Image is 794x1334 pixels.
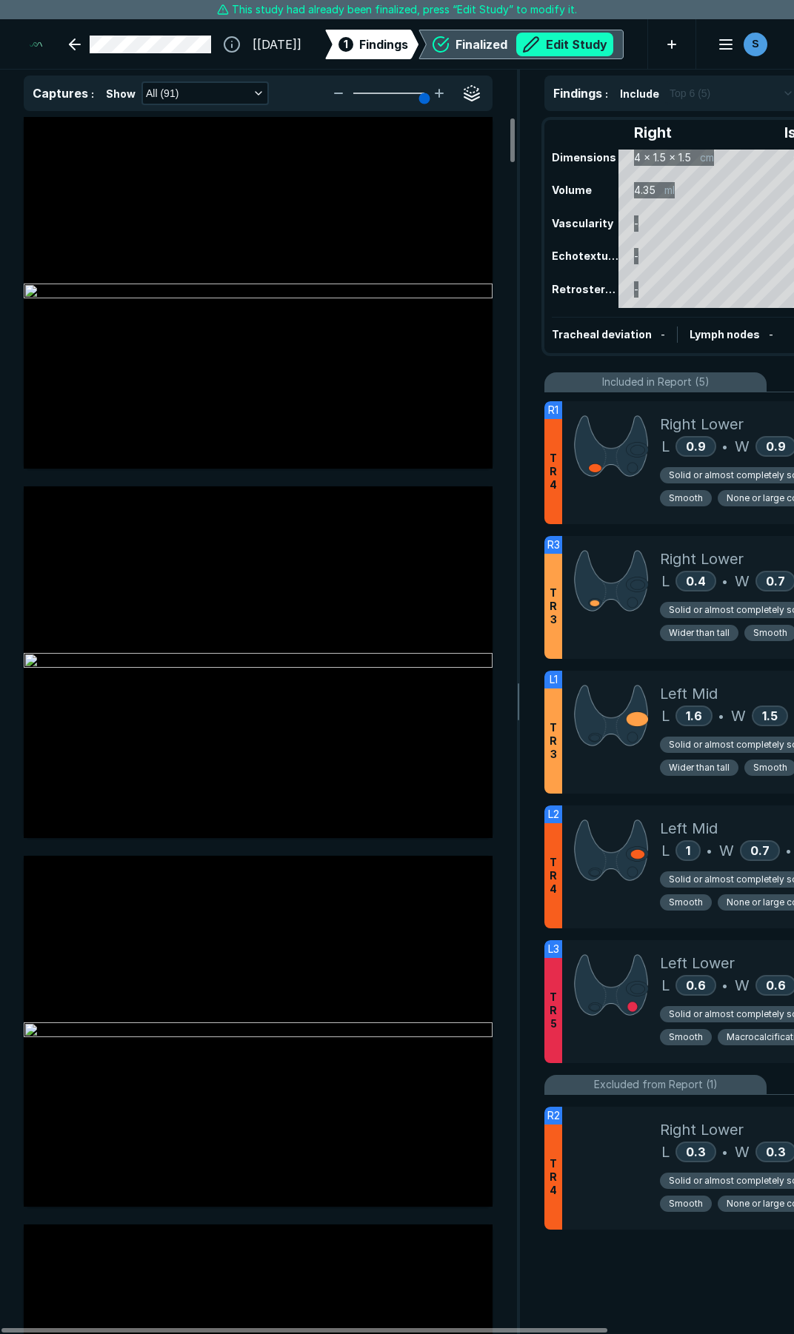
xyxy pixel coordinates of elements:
[766,1144,786,1159] span: 0.3
[91,87,94,100] span: :
[325,30,418,59] div: 1Findings
[722,976,727,994] span: •
[548,806,559,822] span: L2
[718,707,724,725] span: •
[744,33,767,56] div: avatar-name
[106,86,136,101] span: Show
[574,683,648,748] img: 0SbwMAAAAAGSURBVAMAhfGKBWnlsM4AAAAASUVORK5CYII=
[786,842,791,859] span: •
[708,30,770,59] button: avatar-name
[661,974,670,996] span: L
[750,843,770,858] span: 0.7
[24,653,493,671] img: 150bb363-ea1b-40b6-aa7f-e9159f30bd12
[24,1022,493,1040] img: 66c8eab1-0c6c-41f2-aa66-09b601bc7d0e
[669,1030,703,1044] span: Smooth
[686,1144,706,1159] span: 0.3
[232,1,577,18] span: This study had already been finalized, press “Edit Study” to modify it.
[24,28,48,61] a: See-Mode Logo
[660,413,744,435] span: Right Lower
[660,683,718,705] span: Left Mid
[661,435,670,457] span: L
[547,1107,560,1124] span: R2
[550,671,558,688] span: L1
[660,1119,744,1141] span: Right Lower
[686,843,690,858] span: 1
[669,761,730,774] span: Wider than tall
[24,284,493,301] img: 2fa499c6-e5ab-4e0b-b44a-36f8bc23d309
[686,708,702,723] span: 1.6
[707,842,712,859] span: •
[669,1197,703,1210] span: Smooth
[550,856,557,896] span: T R 4
[661,328,665,341] span: -
[661,705,670,727] span: L
[660,817,718,839] span: Left Mid
[735,435,750,457] span: W
[602,374,710,390] span: Included in Report (5)
[550,586,557,626] span: T R 3
[769,328,773,341] span: -
[550,1157,557,1197] span: T R 4
[686,978,706,993] span: 0.6
[574,952,648,1018] img: 9i16IwAAAAZJREFUAwBVs4oj7qLVBAAAAABJRU5ErkJggg==
[574,413,648,479] img: YJmTzgAAAAZJREFUAwCiE08UIlsgfgAAAABJRU5ErkJggg==
[548,402,558,418] span: R1
[722,438,727,455] span: •
[735,570,750,592] span: W
[766,574,785,589] span: 0.7
[753,761,787,774] span: Smooth
[547,537,560,553] span: R3
[146,85,179,101] span: All (91)
[253,36,301,53] span: [[DATE]]
[548,941,559,957] span: L3
[753,626,787,640] span: Smooth
[686,574,706,589] span: 0.4
[30,34,42,55] img: See-Mode Logo
[722,1143,727,1161] span: •
[516,33,613,56] button: Edit Study
[574,817,648,883] img: vlAAAAAElFTkSuQmCC
[690,328,760,341] span: Lymph nodes
[456,33,613,56] div: Finalized
[550,991,557,1030] span: T R 5
[752,36,758,52] span: S
[660,952,735,974] span: Left Lower
[735,1141,750,1163] span: W
[766,978,786,993] span: 0.6
[735,974,750,996] span: W
[661,1141,670,1163] span: L
[550,452,557,492] span: T R 4
[660,548,744,570] span: Right Lower
[686,439,706,454] span: 0.9
[359,36,408,53] span: Findings
[574,548,648,614] img: 9nulo8AAAABklEQVQDACHojiMOeuaaAAAAAElFTkSuQmCC
[670,85,710,101] span: Top 6 (5)
[766,439,786,454] span: 0.9
[731,705,746,727] span: W
[550,721,557,761] span: T R 3
[669,626,730,640] span: Wider than tall
[669,896,703,909] span: Smooth
[594,1076,718,1093] span: Excluded from Report (1)
[661,570,670,592] span: L
[553,86,602,101] span: Findings
[552,328,652,341] span: Tracheal deviation
[722,572,727,590] span: •
[661,839,670,862] span: L
[762,708,778,723] span: 1.5
[620,86,659,101] span: Include
[669,492,703,505] span: Smooth
[605,87,608,100] span: :
[719,839,734,862] span: W
[344,36,348,52] span: 1
[418,30,624,59] div: FinalizedEdit Study
[33,86,88,101] span: Captures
